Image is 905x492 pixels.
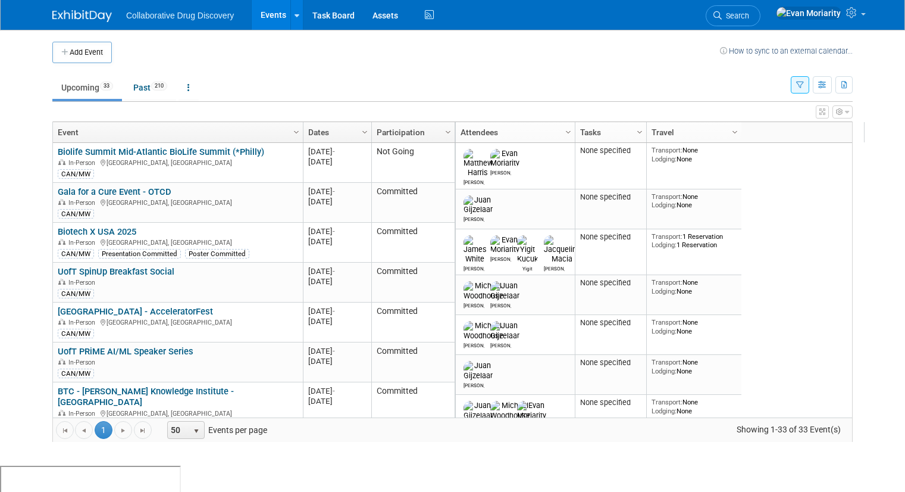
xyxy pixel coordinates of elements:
[464,321,503,340] img: Michael Woodhouse
[580,122,638,142] a: Tasks
[544,264,565,272] div: Jacqueline Macia
[58,279,65,285] img: In-Person Event
[58,122,295,142] a: Event
[185,249,249,259] div: Poster Committed
[652,201,677,209] span: Lodging:
[371,183,455,223] td: Committed
[75,421,93,439] a: Go to the previous page
[652,287,677,295] span: Lodging:
[442,122,455,140] a: Column Settings
[58,169,94,179] div: CAN/MW
[58,306,213,317] a: [GEOGRAPHIC_DATA] - AcceleratorFest
[652,146,682,154] span: Transport:
[580,232,642,242] div: None specified
[58,317,298,327] div: [GEOGRAPHIC_DATA], [GEOGRAPHIC_DATA]
[58,239,65,245] img: In-Person Event
[652,318,737,335] div: None None
[79,426,89,435] span: Go to the previous page
[464,381,484,388] div: Juan Gijzelaar
[68,159,99,167] span: In-Person
[371,223,455,263] td: Committed
[292,127,301,137] span: Column Settings
[308,147,366,157] div: [DATE]
[580,318,642,328] div: None specified
[126,11,234,20] span: Collaborative Drug Discovery
[652,192,682,201] span: Transport:
[308,186,366,197] div: [DATE]
[652,241,677,249] span: Lodging:
[706,5,760,26] a: Search
[58,289,94,298] div: CAN/MW
[95,421,112,439] span: 1
[333,147,335,156] span: -
[308,122,364,142] a: Dates
[580,278,642,288] div: None specified
[464,401,493,420] img: Juan Gijzelaar
[58,186,171,197] a: Gala for a Cure Event - OTCD
[333,347,335,356] span: -
[464,195,493,214] img: Juan Gijzelaar
[652,358,737,375] div: None None
[333,387,335,396] span: -
[443,127,453,137] span: Column Settings
[98,249,181,259] div: Presentation Committed
[490,281,519,300] img: Juan Gijzelaar
[652,278,682,287] span: Transport:
[192,426,201,436] span: select
[634,122,647,140] a: Column Settings
[652,278,737,295] div: None None
[652,146,737,163] div: None None
[490,254,511,262] div: Evan Moriarity
[308,157,366,167] div: [DATE]
[58,386,234,408] a: BTC - [PERSON_NAME] Knowledge Institute - [GEOGRAPHIC_DATA]
[371,382,455,434] td: Committed
[360,127,369,137] span: Column Settings
[60,426,70,435] span: Go to the first page
[517,264,538,272] div: Yigit Kucuk
[118,426,128,435] span: Go to the next page
[58,369,94,378] div: CAN/MW
[490,341,511,348] div: Juan Gijzelaar
[308,226,366,236] div: [DATE]
[722,11,749,20] span: Search
[68,359,99,366] span: In-Person
[308,346,366,356] div: [DATE]
[58,359,65,365] img: In-Person Event
[517,401,546,420] img: Evan Moriarity
[490,235,519,254] img: Evan Moriarity
[290,122,303,140] a: Column Settings
[544,235,581,264] img: Jacqueline Macia
[720,46,853,55] a: How to sync to an external calendar...
[726,421,852,438] span: Showing 1-33 of 33 Event(s)
[56,421,74,439] a: Go to the first page
[58,237,298,247] div: [GEOGRAPHIC_DATA], [GEOGRAPHIC_DATA]
[464,341,484,348] div: Michael Woodhouse
[464,281,503,300] img: Michael Woodhouse
[151,82,167,91] span: 210
[308,396,366,406] div: [DATE]
[114,421,132,439] a: Go to the next page
[138,426,148,435] span: Go to the last page
[333,227,335,236] span: -
[464,264,484,272] div: James White
[371,143,455,183] td: Not Going
[490,401,530,420] img: Michael Woodhouse
[308,316,366,326] div: [DATE]
[359,122,372,140] a: Column Settings
[580,146,642,155] div: None specified
[464,235,487,264] img: James White
[490,149,519,168] img: Evan Moriarity
[308,386,366,396] div: [DATE]
[517,235,538,264] img: Yigit Kucuk
[464,301,484,309] div: Michael Woodhouse
[168,422,188,438] span: 50
[580,192,642,202] div: None specified
[333,307,335,316] span: -
[58,159,65,165] img: In-Person Event
[134,421,152,439] a: Go to the last page
[58,157,298,167] div: [GEOGRAPHIC_DATA], [GEOGRAPHIC_DATA]
[58,319,65,325] img: In-Person Event
[562,122,575,140] a: Column Settings
[58,408,298,418] div: [GEOGRAPHIC_DATA], [GEOGRAPHIC_DATA]
[308,276,366,287] div: [DATE]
